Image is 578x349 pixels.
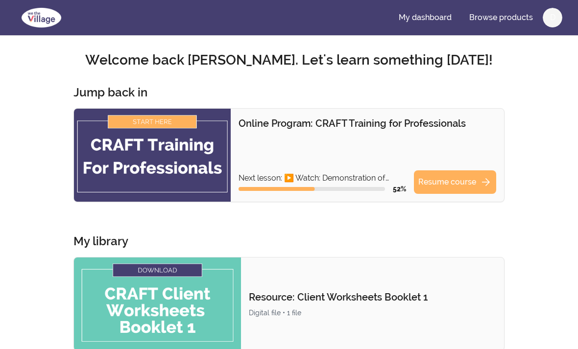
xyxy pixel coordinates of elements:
[16,6,67,29] img: We The Village logo
[239,187,385,191] div: Course progress
[73,85,147,100] h3: Jump back in
[239,116,496,130] p: Online Program: CRAFT Training for Professionals
[461,6,541,29] a: Browse products
[393,185,406,193] span: 52 %
[73,233,128,249] h3: My library
[249,290,496,304] p: Resource: Client Worksheets Booklet 1
[391,6,562,29] nav: Main
[16,51,562,69] h2: Welcome back [PERSON_NAME]. Let's learn something [DATE]!
[480,176,492,188] span: arrow_forward
[239,172,406,184] p: Next lesson: ▶️ Watch: Demonstration of Functional Analysis
[414,170,496,194] a: Resume coursearrow_forward
[391,6,459,29] a: My dashboard
[74,109,231,202] img: Product image for Online Program: CRAFT Training for Professionals
[543,8,562,27] button: D
[249,308,496,318] div: Digital file • 1 file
